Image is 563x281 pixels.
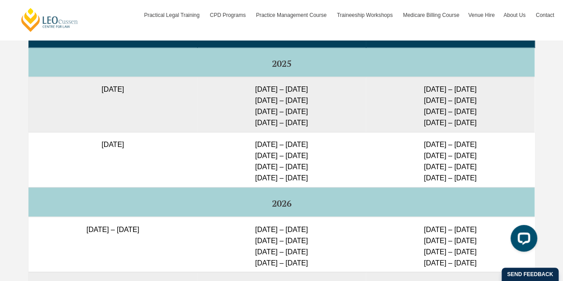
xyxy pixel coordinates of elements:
[32,199,531,208] h5: 2026
[251,2,332,28] a: Practice Management Course
[28,132,197,187] td: [DATE]
[28,77,197,132] td: [DATE]
[332,2,398,28] a: Traineeship Workshops
[499,2,531,28] a: About Us
[366,77,535,132] td: [DATE] – [DATE] [DATE] – [DATE] [DATE] – [DATE] [DATE] – [DATE]
[197,216,366,272] td: [DATE] – [DATE] [DATE] – [DATE] [DATE] – [DATE] [DATE] – [DATE]
[205,2,251,28] a: CPD Programs
[140,2,206,28] a: Practical Legal Training
[464,2,499,28] a: Venue Hire
[197,132,366,187] td: [DATE] – [DATE] [DATE] – [DATE] [DATE] – [DATE] [DATE] – [DATE]
[366,132,535,187] td: [DATE] – [DATE] [DATE] – [DATE] [DATE] – [DATE] [DATE] – [DATE]
[28,216,197,272] td: [DATE] – [DATE]
[398,2,464,28] a: Medicare Billing Course
[20,7,79,33] a: [PERSON_NAME] Centre for Law
[503,221,541,259] iframe: LiveChat chat widget
[366,216,535,272] td: [DATE] – [DATE] [DATE] – [DATE] [DATE] – [DATE] [DATE] – [DATE]
[32,59,531,69] h5: 2025
[531,2,559,28] a: Contact
[197,77,366,132] td: [DATE] – [DATE] [DATE] – [DATE] [DATE] – [DATE] [DATE] – [DATE]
